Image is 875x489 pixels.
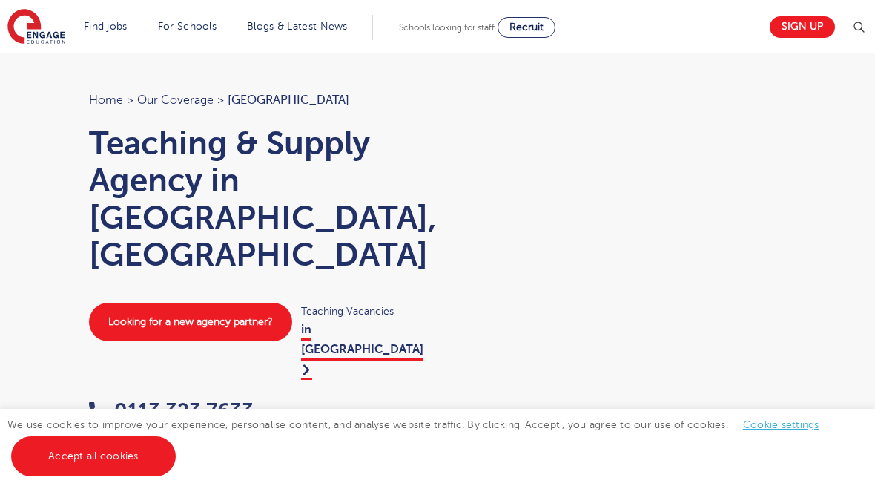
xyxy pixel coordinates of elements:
a: Looking for a new agency partner? [89,303,292,341]
img: Engage Education [7,9,65,46]
span: > [217,93,224,107]
a: For Schools [158,21,217,32]
span: [GEOGRAPHIC_DATA] [228,93,349,107]
nav: breadcrumb [89,91,423,110]
a: Accept all cookies [11,436,176,476]
a: in [GEOGRAPHIC_DATA] [301,323,423,380]
span: Teaching Vacancies [301,303,423,320]
a: Our coverage [137,93,214,107]
span: Recruit [509,22,544,33]
a: Cookie settings [743,419,819,430]
span: We use cookies to improve your experience, personalise content, and analyse website traffic. By c... [7,419,834,462]
span: Schools looking for staff [399,22,495,33]
a: Find jobs [84,21,128,32]
a: Blogs & Latest News [247,21,348,32]
span: > [127,93,133,107]
a: 0113 323 7633 [89,399,254,422]
h1: Teaching & Supply Agency in [GEOGRAPHIC_DATA], [GEOGRAPHIC_DATA] [89,125,423,273]
a: Home [89,93,123,107]
a: Sign up [770,16,835,38]
a: Recruit [498,17,555,38]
